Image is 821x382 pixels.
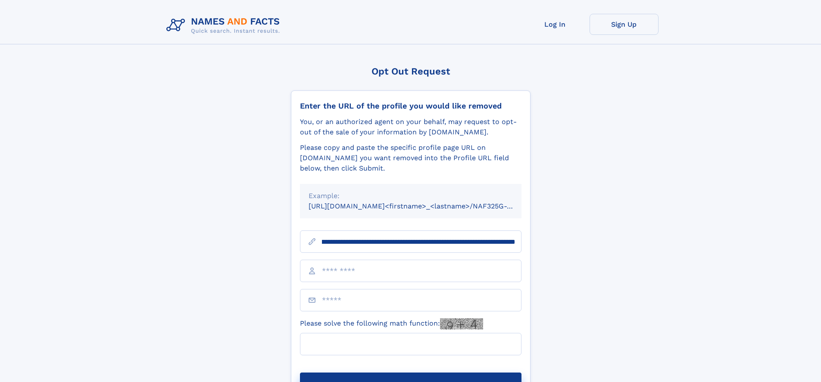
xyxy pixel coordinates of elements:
[590,14,659,35] a: Sign Up
[163,14,287,37] img: Logo Names and Facts
[309,191,513,201] div: Example:
[300,318,483,329] label: Please solve the following math function:
[291,66,531,77] div: Opt Out Request
[521,14,590,35] a: Log In
[300,101,521,111] div: Enter the URL of the profile you would like removed
[300,143,521,174] div: Please copy and paste the specific profile page URL on [DOMAIN_NAME] you want removed into the Pr...
[300,117,521,137] div: You, or an authorized agent on your behalf, may request to opt-out of the sale of your informatio...
[309,202,538,210] small: [URL][DOMAIN_NAME]<firstname>_<lastname>/NAF325G-xxxxxxxx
